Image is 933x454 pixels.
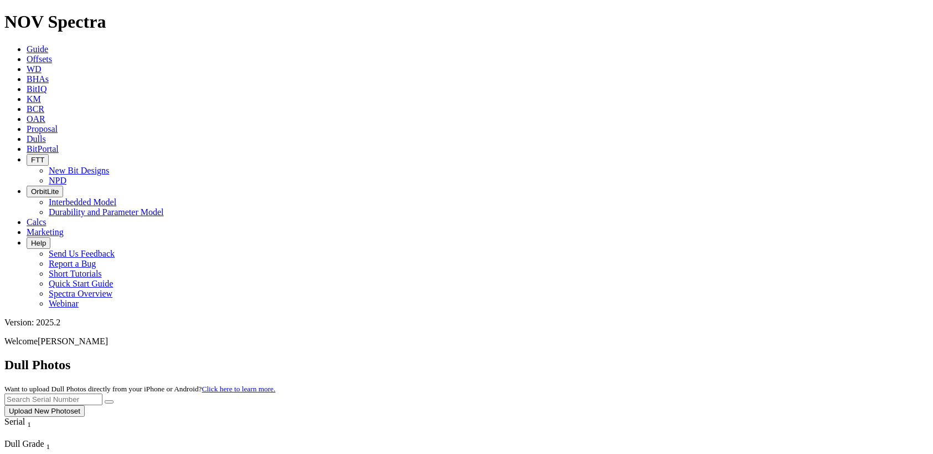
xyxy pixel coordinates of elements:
[49,249,115,258] a: Send Us Feedback
[4,417,51,429] div: Serial Sort None
[31,156,44,164] span: FTT
[31,239,46,247] span: Help
[31,187,59,196] span: OrbitLite
[27,417,31,426] span: Sort None
[4,417,25,426] span: Serial
[4,439,44,448] span: Dull Grade
[38,336,108,346] span: [PERSON_NAME]
[49,197,116,207] a: Interbedded Model
[27,144,59,154] a: BitPortal
[49,279,113,288] a: Quick Start Guide
[27,217,47,227] a: Calcs
[4,385,275,393] small: Want to upload Dull Photos directly from your iPhone or Android?
[49,207,164,217] a: Durability and Parameter Model
[49,299,79,308] a: Webinar
[27,74,49,84] a: BHAs
[27,44,48,54] a: Guide
[4,439,82,451] div: Dull Grade Sort None
[27,84,47,94] a: BitIQ
[27,154,49,166] button: FTT
[27,64,42,74] a: WD
[27,227,64,237] a: Marketing
[202,385,276,393] a: Click here to learn more.
[27,104,44,114] a: BCR
[27,94,41,104] a: KM
[49,166,109,175] a: New Bit Designs
[4,394,102,405] input: Search Serial Number
[49,176,66,185] a: NPD
[27,134,46,144] a: Dulls
[47,439,50,448] span: Sort None
[49,289,112,298] a: Spectra Overview
[4,429,51,439] div: Column Menu
[49,269,102,278] a: Short Tutorials
[27,237,50,249] button: Help
[4,417,51,439] div: Sort None
[47,442,50,451] sub: 1
[27,114,45,124] a: OAR
[4,358,929,373] h2: Dull Photos
[27,54,52,64] a: Offsets
[27,186,63,197] button: OrbitLite
[27,420,31,429] sub: 1
[27,124,58,134] a: Proposal
[4,336,929,346] p: Welcome
[4,12,929,32] h1: NOV Spectra
[4,405,85,417] button: Upload New Photoset
[49,259,96,268] a: Report a Bug
[4,318,929,328] div: Version: 2025.2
